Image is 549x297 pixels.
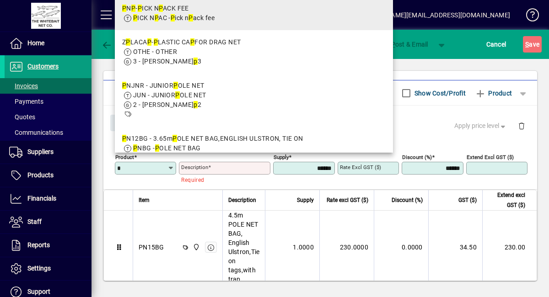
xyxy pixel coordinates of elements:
span: Extend excl GST ($) [488,190,525,210]
button: Post & Email [371,36,433,53]
a: Knowledge Base [519,2,538,32]
span: Communications [9,129,63,136]
a: Reports [5,234,91,257]
mat-label: Description [181,164,208,170]
span: 2 - [PERSON_NAME] 2 [133,101,201,108]
em: P [173,82,178,89]
button: Apply price level [451,118,511,134]
mat-option: ZPLACAP - PLASTIC CAP FOR DRAG NET [115,30,393,74]
div: 230.0000 [325,243,368,252]
a: Suppliers [5,141,91,164]
span: Back [101,41,132,48]
span: Invoices [9,82,38,90]
button: Cancel [484,36,509,53]
span: Discount (%) [392,195,423,205]
span: OTHE - OTHER [133,48,177,55]
a: Payments [5,94,91,109]
em: P [188,14,193,21]
mat-label: Product [115,154,134,160]
span: Rate excl GST ($) [327,195,368,205]
em: P [155,14,158,21]
app-page-header-button: Delete [511,122,533,130]
span: Staff [27,218,42,225]
mat-label: Extend excl GST ($) [467,154,514,160]
span: Close [114,116,138,131]
span: 3 - [PERSON_NAME] 3 [133,58,201,65]
a: Staff [5,211,91,233]
em: P [138,5,142,12]
div: Z LACA - LASTIC CA FOR DRAG NET [122,37,241,47]
em: P [155,144,159,152]
em: p [194,101,197,108]
span: ave [525,37,539,52]
span: S [525,41,529,48]
a: Quotes [5,109,91,125]
em: P [171,14,175,21]
em: p [194,58,197,65]
em: P [159,5,162,12]
td: 34.50 [428,211,482,284]
mat-error: Required [181,175,263,184]
div: Product [103,106,537,139]
em: P [175,91,179,99]
a: Settings [5,257,91,280]
em: P [126,38,130,46]
div: PN15BG [139,243,164,252]
mat-option: PNJNR - JUNIOR POLE NET [115,74,393,127]
em: P [147,38,151,46]
span: JUN - JUNIOR OLE NET [133,91,206,99]
div: NJNR - JUNIOR OLE NET [122,81,206,90]
span: Support [27,288,50,295]
em: P [190,38,194,46]
span: Customers [27,63,59,70]
a: Home [5,32,91,55]
span: NBG - OLE NET BAG [133,144,201,152]
span: Settings [27,265,51,272]
mat-label: Rate excl GST ($) [340,164,381,170]
div: [PERSON_NAME] [PERSON_NAME][EMAIL_ADDRESS][DOMAIN_NAME] [305,8,510,22]
mat-label: Supply [274,154,289,160]
em: P [133,14,137,21]
a: Products [5,164,91,187]
span: Cancel [486,37,506,52]
td: 0.0000 [374,211,428,284]
span: Home [27,39,44,47]
app-page-header-button: Close [108,118,144,127]
span: Rangiora [190,242,201,252]
em: P [122,135,126,142]
span: GST ($) [458,195,477,205]
span: Quotes [9,113,35,121]
span: Suppliers [27,148,54,155]
span: Products [27,171,54,179]
label: Show Cost/Profit [413,89,466,98]
span: Description [228,195,256,205]
span: Supply [297,195,314,205]
td: 230.00 [482,211,537,284]
button: Save [523,36,542,53]
a: Financials [5,187,91,210]
span: ost & Email [375,41,428,48]
a: Invoices [5,78,91,94]
span: P [391,41,395,48]
span: ICK N AC - ick n ack fee [133,14,215,21]
em: P [122,82,126,89]
em: P [131,5,135,12]
div: N - ICK N ACK FEE [122,4,215,13]
a: Communications [5,125,91,140]
span: Reports [27,241,50,249]
em: P [133,144,137,152]
em: P [172,135,177,142]
app-page-header-button: Back [91,36,142,53]
button: Back [99,36,134,53]
em: P [122,5,126,12]
button: Delete [511,115,533,137]
span: 4.5m POLE NET BAG, English Ulstron,Tie on tags,with trap [228,211,260,284]
button: Close [110,115,141,131]
span: Payments [9,98,43,105]
mat-option: PN12BG - 3.65m POLE NET BAG,ENGLISH ULSTRON, TIE ON [115,127,393,180]
div: N12BG - 3.65m OLE NET BAG,ENGLISH ULSTRON, TIE ON [122,134,303,143]
span: 1.0000 [293,243,314,252]
mat-label: Discount (%) [402,154,432,160]
span: Financials [27,195,56,202]
span: Item [139,195,150,205]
